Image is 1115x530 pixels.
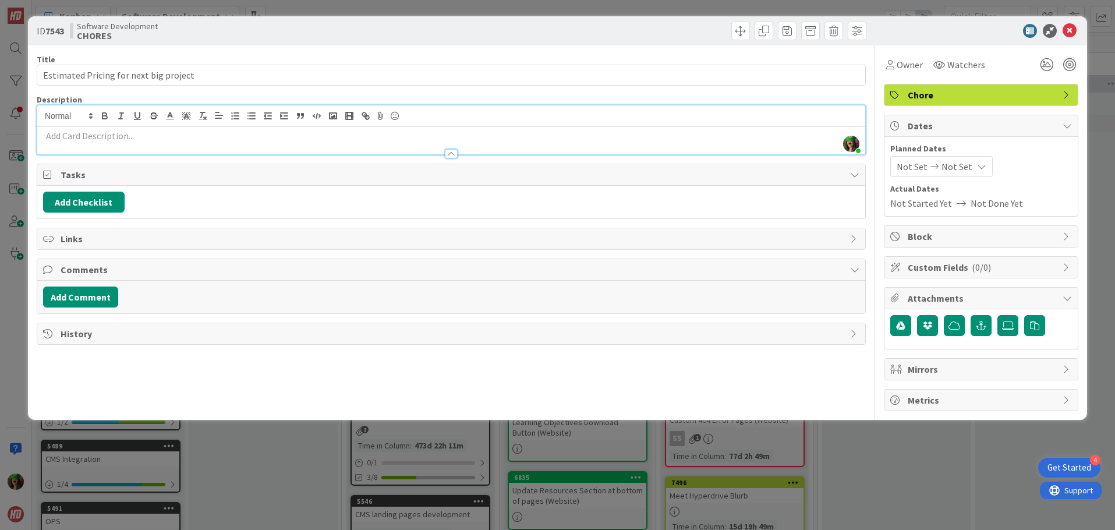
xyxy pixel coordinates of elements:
[43,287,118,308] button: Add Comment
[1047,462,1091,474] div: Get Started
[37,65,866,86] input: type card name here...
[908,362,1057,376] span: Mirrors
[61,168,844,182] span: Tasks
[947,58,985,72] span: Watchers
[37,24,64,38] span: ID
[37,54,55,65] label: Title
[77,31,158,40] b: CHORES
[908,88,1057,102] span: Chore
[890,143,1072,155] span: Planned Dates
[890,196,952,210] span: Not Started Yet
[971,196,1023,210] span: Not Done Yet
[37,94,82,105] span: Description
[972,262,991,273] span: ( 0/0 )
[77,22,158,31] span: Software Development
[43,192,125,213] button: Add Checklist
[890,183,1072,195] span: Actual Dates
[61,232,844,246] span: Links
[908,260,1057,274] span: Custom Fields
[24,2,53,16] span: Support
[908,393,1057,407] span: Metrics
[1038,458,1100,478] div: Open Get Started checklist, remaining modules: 4
[908,229,1057,243] span: Block
[908,119,1057,133] span: Dates
[897,160,928,174] span: Not Set
[45,25,64,37] b: 7543
[897,58,923,72] span: Owner
[61,263,844,277] span: Comments
[843,136,859,152] img: zMbp8UmSkcuFrGHA6WMwLokxENeDinhm.jpg
[61,327,844,341] span: History
[1090,455,1100,465] div: 4
[941,160,972,174] span: Not Set
[908,291,1057,305] span: Attachments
